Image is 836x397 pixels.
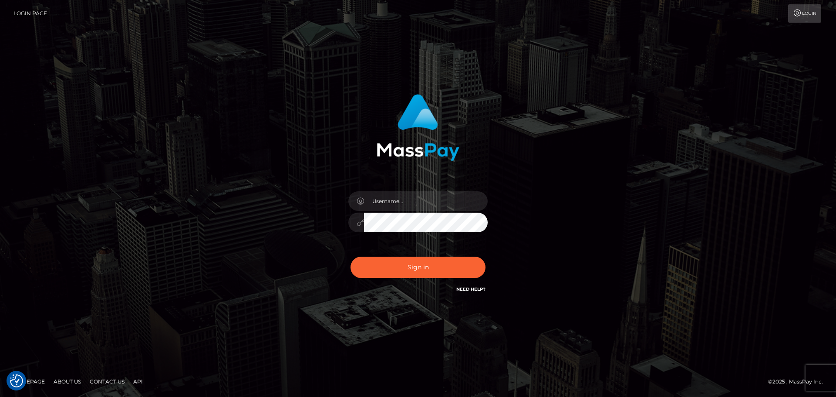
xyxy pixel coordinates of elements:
[13,4,47,23] a: Login Page
[10,375,48,388] a: Homepage
[377,94,459,161] img: MassPay Login
[351,257,485,278] button: Sign in
[788,4,821,23] a: Login
[456,286,485,292] a: Need Help?
[130,375,146,388] a: API
[86,375,128,388] a: Contact Us
[768,377,829,387] div: © 2025 , MassPay Inc.
[10,374,23,387] img: Revisit consent button
[50,375,84,388] a: About Us
[364,191,488,211] input: Username...
[10,374,23,387] button: Consent Preferences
